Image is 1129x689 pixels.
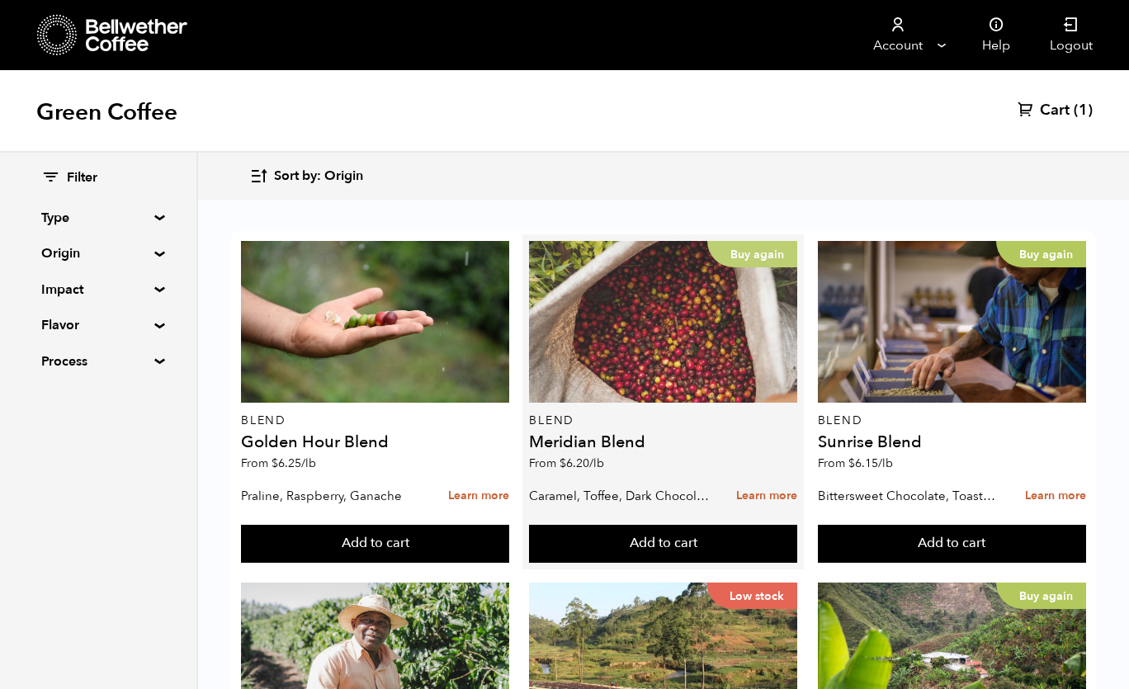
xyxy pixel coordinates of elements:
[707,241,797,267] p: Buy again
[996,583,1086,609] p: Buy again
[448,479,509,514] a: Learn more
[41,208,155,228] summary: Type
[818,455,893,471] span: From
[1018,101,1093,120] a: Cart (1)
[529,434,797,451] h4: Meridian Blend
[272,455,316,471] bdi: 6.25
[301,455,316,471] span: /lb
[848,455,855,471] span: $
[589,455,604,471] span: /lb
[878,455,893,471] span: /lb
[818,241,1086,403] a: Buy again
[529,484,711,508] p: Caramel, Toffee, Dark Chocolate
[241,455,316,471] span: From
[241,484,423,508] p: Praline, Raspberry, Ganache
[67,169,97,187] span: Filter
[529,525,797,563] button: Add to cart
[41,315,155,335] summary: Flavor
[36,97,177,127] h1: Green Coffee
[274,168,363,186] span: Sort by: Origin
[41,243,155,263] summary: Origin
[818,525,1086,563] button: Add to cart
[272,455,278,471] span: $
[241,525,509,563] button: Add to cart
[1074,101,1093,120] span: (1)
[706,583,797,609] p: Low stock
[848,455,893,471] bdi: 6.15
[249,157,363,196] button: Sort by: Origin
[241,415,509,427] p: Blend
[241,434,509,451] h4: Golden Hour Blend
[818,434,1086,451] h4: Sunrise Blend
[529,415,797,427] p: Blend
[1040,101,1070,120] span: Cart
[41,280,155,300] summary: Impact
[996,241,1086,267] p: Buy again
[818,484,1000,508] p: Bittersweet Chocolate, Toasted Marshmallow, Candied Orange, Praline
[818,415,1086,427] p: Blend
[1025,479,1086,514] a: Learn more
[560,455,604,471] bdi: 6.20
[529,455,604,471] span: From
[736,479,797,514] a: Learn more
[560,455,566,471] span: $
[529,241,797,403] a: Buy again
[41,352,155,371] summary: Process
